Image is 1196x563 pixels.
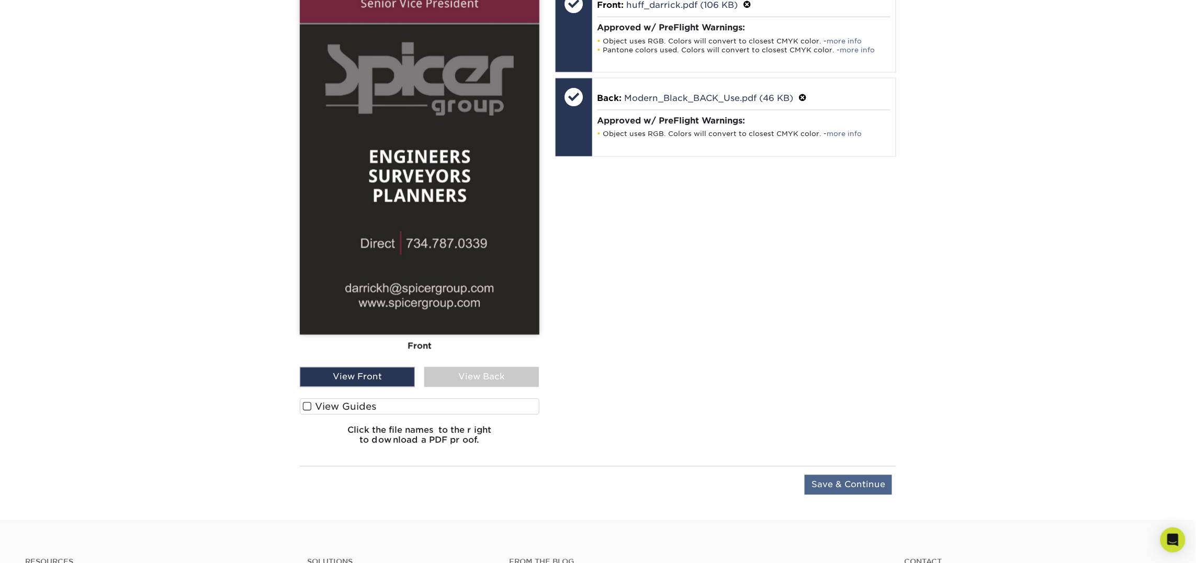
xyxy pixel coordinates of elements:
div: Front [300,335,539,358]
h4: Approved w/ PreFlight Warnings: [597,116,891,126]
a: more info [840,46,875,54]
div: View Front [300,367,415,387]
div: Open Intercom Messenger [1160,527,1186,553]
li: Pantone colors used. Colors will convert to closest CMYK color. - [597,46,891,54]
span: Back: [597,93,622,103]
a: more info [827,130,862,138]
a: Modern_Black_BACK_Use.pdf (46 KB) [625,93,794,103]
li: Object uses RGB. Colors will convert to closest CMYK color. - [597,130,891,139]
input: Save & Continue [805,475,892,495]
h4: Approved w/ PreFlight Warnings: [597,22,891,32]
h6: Click the file names to the right to download a PDF proof. [300,425,539,454]
label: View Guides [300,399,539,415]
div: View Back [424,367,539,387]
a: more info [827,37,862,45]
li: Object uses RGB. Colors will convert to closest CMYK color. - [597,37,891,46]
